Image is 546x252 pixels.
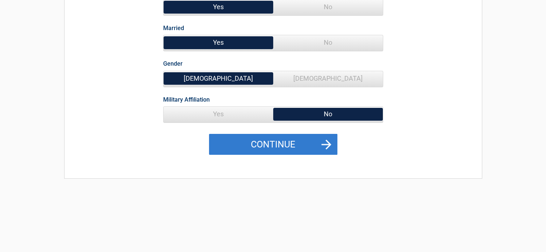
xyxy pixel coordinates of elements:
[273,35,383,50] span: No
[163,59,183,69] label: Gender
[273,107,383,121] span: No
[164,35,273,50] span: Yes
[273,71,383,86] span: [DEMOGRAPHIC_DATA]
[209,134,337,155] button: Continue
[164,71,273,86] span: [DEMOGRAPHIC_DATA]
[163,23,184,33] label: Married
[163,95,210,105] label: Military Affiliation
[164,107,273,121] span: Yes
